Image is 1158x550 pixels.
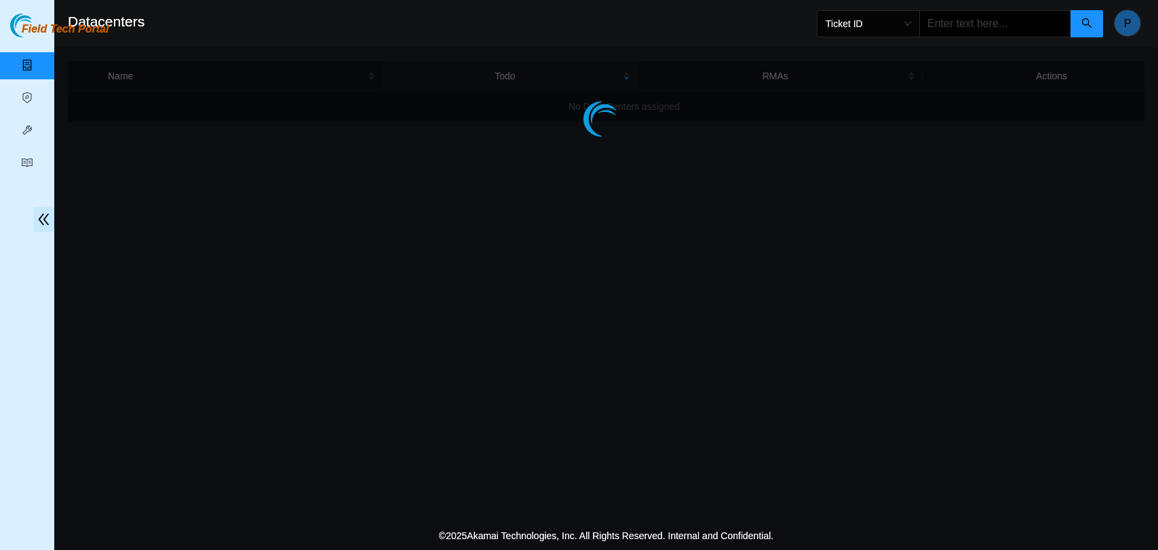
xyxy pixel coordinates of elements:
[22,23,109,36] span: Field Tech Portal
[1070,10,1103,37] button: search
[22,151,33,178] span: read
[1124,15,1132,32] span: P
[33,207,54,232] span: double-left
[826,14,911,34] span: Ticket ID
[1114,9,1141,37] button: P
[54,522,1158,550] footer: © 2025 Akamai Technologies, Inc. All Rights Reserved. Internal and Confidential.
[919,10,1071,37] input: Enter text here...
[10,24,109,42] a: Akamai TechnologiesField Tech Portal
[10,14,69,37] img: Akamai Technologies
[1081,18,1092,31] span: search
